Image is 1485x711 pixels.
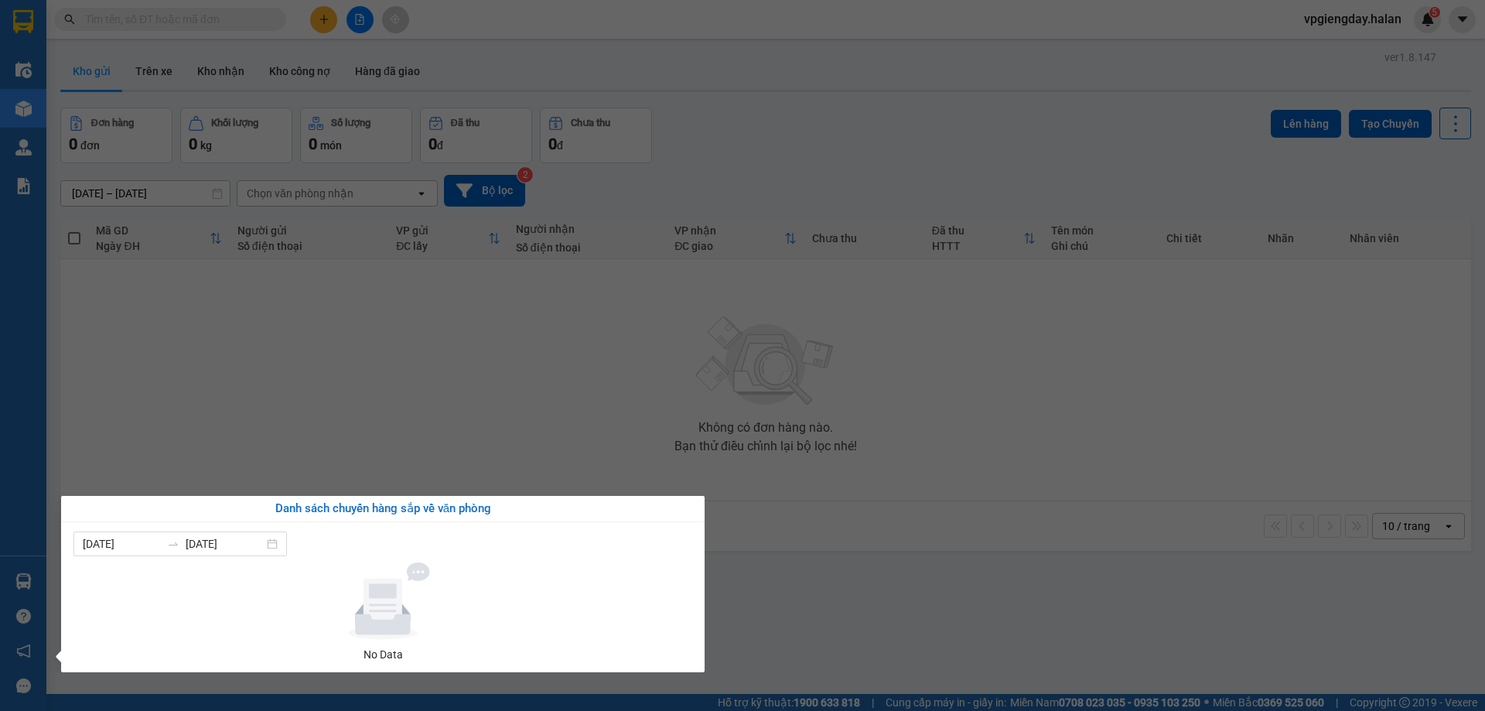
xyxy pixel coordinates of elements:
input: Từ ngày [83,535,161,552]
span: to [167,538,179,550]
input: Đến ngày [186,535,264,552]
div: Danh sách chuyến hàng sắp về văn phòng [73,500,692,518]
div: No Data [80,646,686,663]
span: swap-right [167,538,179,550]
